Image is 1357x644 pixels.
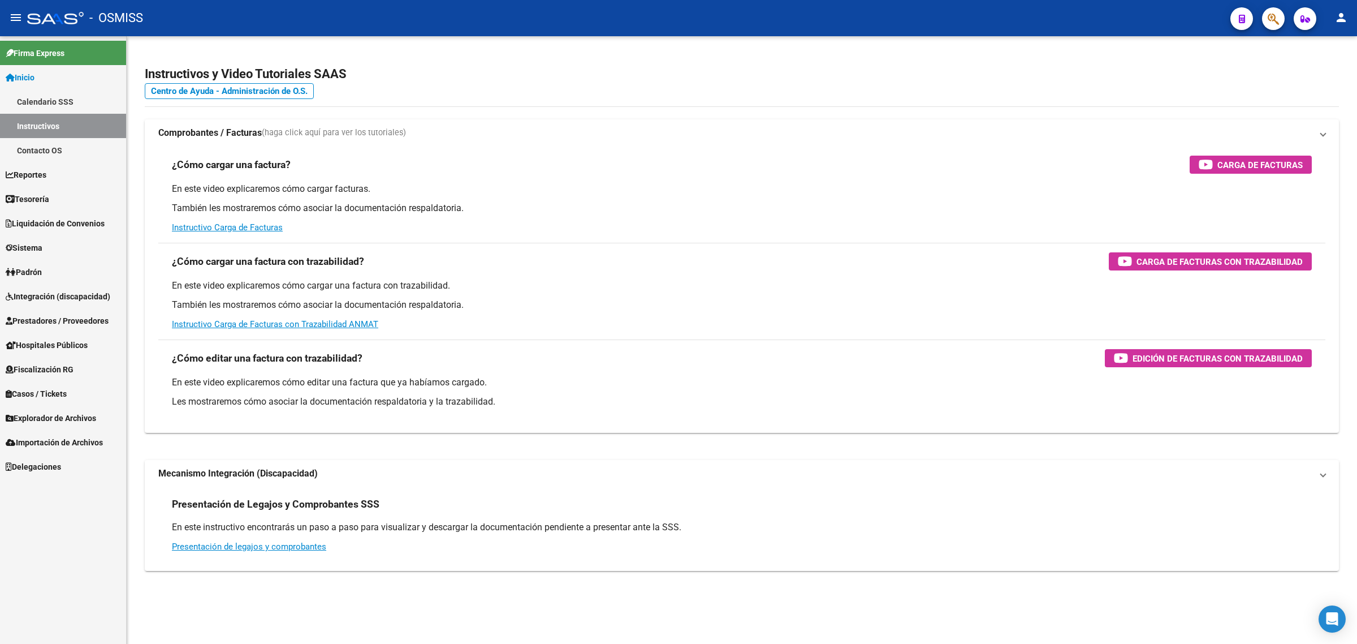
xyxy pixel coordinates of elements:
strong: Comprobantes / Facturas [158,127,262,139]
span: Delegaciones [6,461,61,473]
mat-icon: menu [9,11,23,24]
span: Casos / Tickets [6,388,67,400]
span: Firma Express [6,47,64,59]
div: Mecanismo Integración (Discapacidad) [145,487,1339,571]
span: Integración (discapacidad) [6,290,110,303]
a: Instructivo Carga de Facturas con Trazabilidad ANMAT [172,319,378,329]
p: Les mostraremos cómo asociar la documentación respaldatoria y la trazabilidad. [172,396,1312,408]
p: En este instructivo encontrarás un paso a paso para visualizar y descargar la documentación pendi... [172,521,1312,534]
h3: ¿Cómo cargar una factura? [172,157,291,173]
span: Prestadores / Proveedores [6,315,109,327]
mat-expansion-panel-header: Mecanismo Integración (Discapacidad) [145,460,1339,487]
h2: Instructivos y Video Tutoriales SAAS [145,63,1339,85]
button: Carga de Facturas [1190,156,1312,174]
p: En este video explicaremos cómo editar una factura que ya habíamos cargado. [172,376,1312,389]
h3: ¿Cómo cargar una factura con trazabilidad? [172,254,364,269]
mat-icon: person [1334,11,1348,24]
span: - OSMISS [89,6,143,31]
h3: ¿Cómo editar una factura con trazabilidad? [172,350,362,366]
span: Explorador de Archivos [6,412,96,424]
span: Edición de Facturas con Trazabilidad [1133,351,1303,366]
a: Presentación de legajos y comprobantes [172,542,326,552]
span: Sistema [6,242,42,254]
div: Open Intercom Messenger [1319,606,1346,633]
div: Comprobantes / Facturas(haga click aquí para ver los tutoriales) [145,147,1339,433]
span: Padrón [6,266,42,278]
mat-expansion-panel-header: Comprobantes / Facturas(haga click aquí para ver los tutoriales) [145,119,1339,147]
span: Inicio [6,71,34,84]
span: Fiscalización RG [6,363,74,376]
span: (haga click aquí para ver los tutoriales) [262,127,406,139]
button: Carga de Facturas con Trazabilidad [1109,252,1312,271]
strong: Mecanismo Integración (Discapacidad) [158,467,318,480]
p: También les mostraremos cómo asociar la documentación respaldatoria. [172,299,1312,311]
h3: Presentación de Legajos y Comprobantes SSS [172,496,379,512]
p: En este video explicaremos cómo cargar una factura con trazabilidad. [172,280,1312,292]
p: En este video explicaremos cómo cargar facturas. [172,183,1312,195]
span: Reportes [6,169,46,181]
span: Tesorería [6,193,49,205]
span: Carga de Facturas con Trazabilidad [1136,255,1303,269]
span: Carga de Facturas [1217,158,1303,172]
a: Centro de Ayuda - Administración de O.S. [145,83,314,99]
p: También les mostraremos cómo asociar la documentación respaldatoria. [172,202,1312,214]
a: Instructivo Carga de Facturas [172,222,283,233]
span: Liquidación de Convenios [6,217,105,230]
button: Edición de Facturas con Trazabilidad [1105,349,1312,367]
span: Hospitales Públicos [6,339,88,351]
span: Importación de Archivos [6,436,103,449]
